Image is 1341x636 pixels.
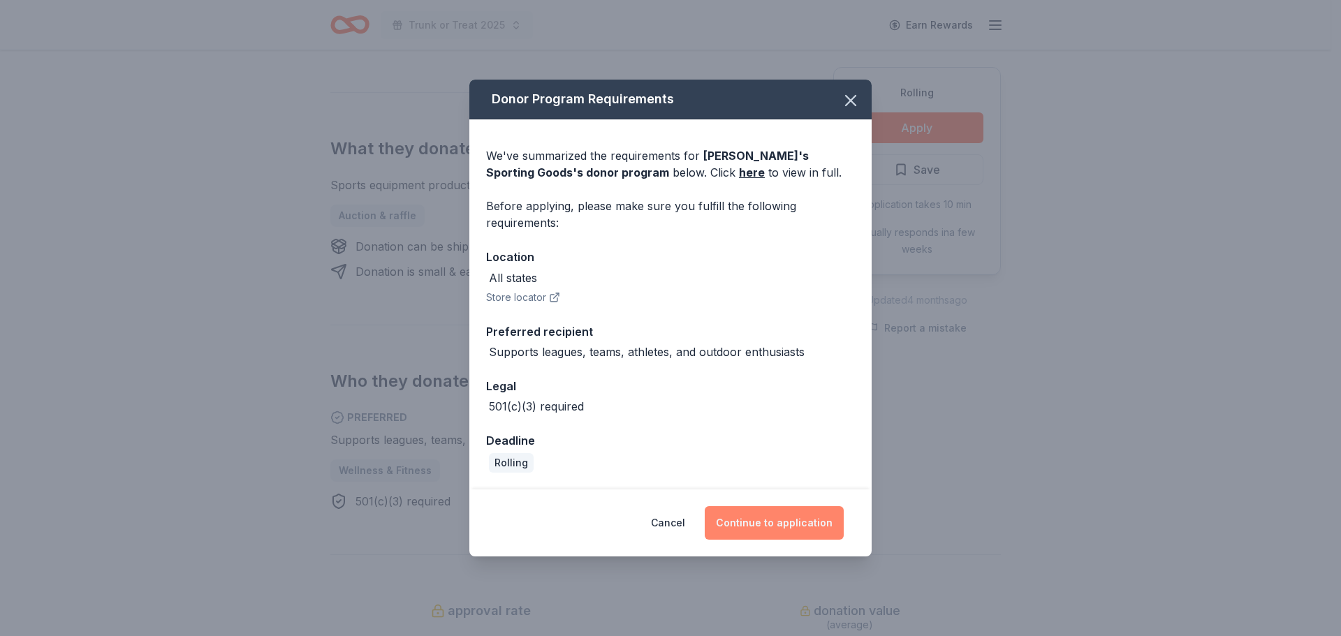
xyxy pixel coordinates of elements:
div: Supports leagues, teams, athletes, and outdoor enthusiasts [489,343,805,360]
div: Location [486,248,855,266]
div: Donor Program Requirements [469,80,872,119]
div: All states [489,269,537,286]
button: Cancel [651,506,685,540]
div: Preferred recipient [486,323,855,341]
a: here [739,164,765,181]
div: Before applying, please make sure you fulfill the following requirements: [486,198,855,231]
div: 501(c)(3) required [489,398,584,415]
div: Rolling [489,453,534,473]
button: Continue to application [705,506,844,540]
div: Deadline [486,431,855,450]
div: We've summarized the requirements for below. Click to view in full. [486,147,855,181]
div: Legal [486,377,855,395]
button: Store locator [486,289,560,306]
